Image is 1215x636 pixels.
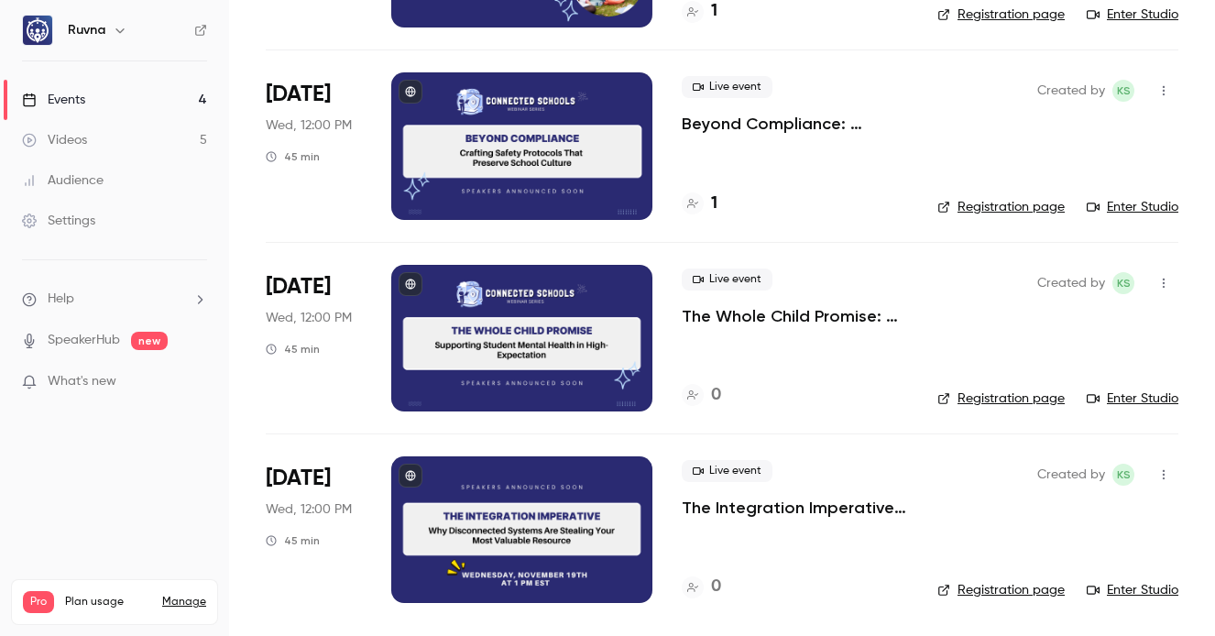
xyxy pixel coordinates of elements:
a: 0 [682,575,721,599]
div: 45 min [266,149,320,164]
div: Events [22,91,85,109]
span: Live event [682,460,772,482]
a: Beyond Compliance: Crafting Safety Protocols That Preserve School Culture [682,113,908,135]
span: Plan usage [65,595,151,609]
span: [DATE] [266,272,331,302]
div: 45 min [266,342,320,356]
span: Kyra Sandness [1112,464,1134,486]
a: The Integration Imperative: Why Disconnected Systems Are Stealing Your Most Valuable Resource [682,497,908,519]
h6: Ruvna [68,21,105,39]
span: Live event [682,269,772,291]
a: 1 [682,192,717,216]
a: Registration page [937,5,1065,24]
span: Wed, 12:00 PM [266,309,352,327]
h4: 0 [711,575,721,599]
span: [DATE] [266,464,331,493]
span: Live event [682,76,772,98]
div: Settings [22,212,95,230]
div: Videos [22,131,87,149]
a: SpeakerHub [48,331,120,350]
span: KS [1117,272,1131,294]
span: Created by [1037,80,1105,102]
img: Ruvna [23,16,52,45]
iframe: Noticeable Trigger [185,374,207,390]
span: new [131,332,168,350]
h4: 0 [711,383,721,408]
div: 45 min [266,533,320,548]
span: [DATE] [266,80,331,109]
h4: 1 [711,192,717,216]
div: Sep 24 Wed, 1:00 PM (America/New York) [266,72,362,219]
a: Registration page [937,581,1065,599]
a: Enter Studio [1087,389,1178,408]
a: Manage [162,595,206,609]
li: help-dropdown-opener [22,290,207,309]
span: Wed, 12:00 PM [266,116,352,135]
a: Registration page [937,389,1065,408]
span: Created by [1037,464,1105,486]
span: KS [1117,80,1131,102]
a: The Whole Child Promise: Supporting Student Mental Health in High-Expectation Environments [682,305,908,327]
div: Nov 19 Wed, 1:00 PM (America/New York) [266,456,362,603]
span: Help [48,290,74,309]
a: Enter Studio [1087,5,1178,24]
span: Wed, 12:00 PM [266,500,352,519]
span: KS [1117,464,1131,486]
span: Pro [23,591,54,613]
span: Created by [1037,272,1105,294]
span: Kyra Sandness [1112,80,1134,102]
span: Kyra Sandness [1112,272,1134,294]
div: Audience [22,171,104,190]
span: What's new [48,372,116,391]
a: 0 [682,383,721,408]
a: Enter Studio [1087,581,1178,599]
a: Registration page [937,198,1065,216]
div: Oct 22 Wed, 1:00 PM (America/New York) [266,265,362,411]
a: Enter Studio [1087,198,1178,216]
